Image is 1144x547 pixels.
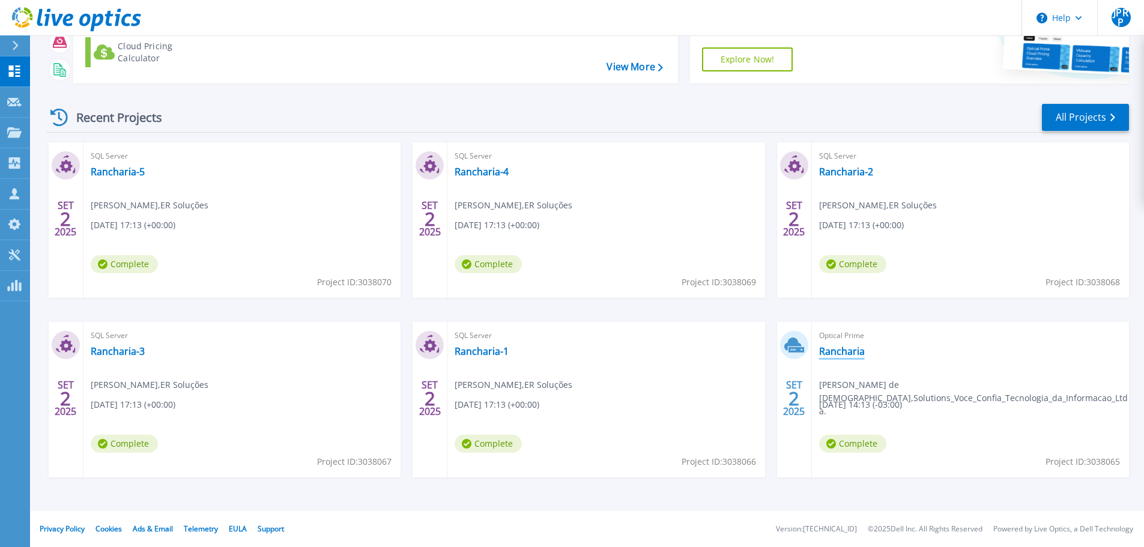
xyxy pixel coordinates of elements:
a: Cloud Pricing Calculator [85,37,219,67]
span: Optical Prime [819,329,1122,342]
span: Project ID: 3038066 [682,455,756,468]
span: Project ID: 3038070 [317,276,392,289]
span: [PERSON_NAME] , ER Soluções [91,199,208,212]
a: Telemetry [184,524,218,534]
a: Rancharia-5 [91,166,145,178]
span: [PERSON_NAME] , ER Soluções [455,378,572,391]
span: [DATE] 17:13 (+00:00) [455,398,539,411]
a: View More [607,61,662,73]
div: SET 2025 [54,197,77,241]
li: Version: [TECHNICAL_ID] [776,525,857,533]
span: [DATE] 17:13 (+00:00) [91,219,175,232]
span: 2 [425,393,435,403]
span: Project ID: 3038065 [1046,455,1120,468]
span: [DATE] 17:13 (+00:00) [455,219,539,232]
span: [PERSON_NAME] de [DEMOGRAPHIC_DATA] , Solutions_Voce_Confia_Tecnologia_da_Informacao_Ltda. [819,378,1129,418]
div: SET 2025 [419,376,441,420]
a: EULA [229,524,247,534]
span: 2 [60,214,71,224]
div: SET 2025 [54,376,77,420]
div: SET 2025 [782,376,805,420]
a: Ads & Email [133,524,173,534]
span: Complete [455,255,522,273]
a: All Projects [1042,104,1129,131]
a: Rancharia-3 [91,345,145,357]
div: SET 2025 [782,197,805,241]
div: Recent Projects [46,103,178,132]
span: Project ID: 3038069 [682,276,756,289]
a: Cookies [95,524,122,534]
span: [PERSON_NAME] , ER Soluções [455,199,572,212]
span: JPRP [1112,8,1131,27]
a: Support [258,524,284,534]
span: Complete [91,435,158,453]
span: Project ID: 3038067 [317,455,392,468]
span: Complete [91,255,158,273]
span: SQL Server [455,150,757,163]
div: SET 2025 [419,197,441,241]
a: Explore Now! [702,47,793,71]
span: 2 [60,393,71,403]
span: SQL Server [819,150,1122,163]
span: Complete [819,255,886,273]
span: SQL Server [91,329,393,342]
span: [DATE] 14:13 (-03:00) [819,398,902,411]
li: Powered by Live Optics, a Dell Technology [993,525,1133,533]
span: 2 [788,393,799,403]
div: Cloud Pricing Calculator [118,40,214,64]
span: [DATE] 17:13 (+00:00) [91,398,175,411]
span: Project ID: 3038068 [1046,276,1120,289]
a: Rancharia [819,345,865,357]
span: [PERSON_NAME] , ER Soluções [819,199,937,212]
span: 2 [788,214,799,224]
a: Rancharia-1 [455,345,509,357]
span: SQL Server [91,150,393,163]
span: Complete [455,435,522,453]
span: [DATE] 17:13 (+00:00) [819,219,904,232]
span: Complete [819,435,886,453]
li: © 2025 Dell Inc. All Rights Reserved [868,525,982,533]
a: Rancharia-2 [819,166,873,178]
a: Rancharia-4 [455,166,509,178]
a: Privacy Policy [40,524,85,534]
span: [PERSON_NAME] , ER Soluções [91,378,208,391]
span: 2 [425,214,435,224]
span: SQL Server [455,329,757,342]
